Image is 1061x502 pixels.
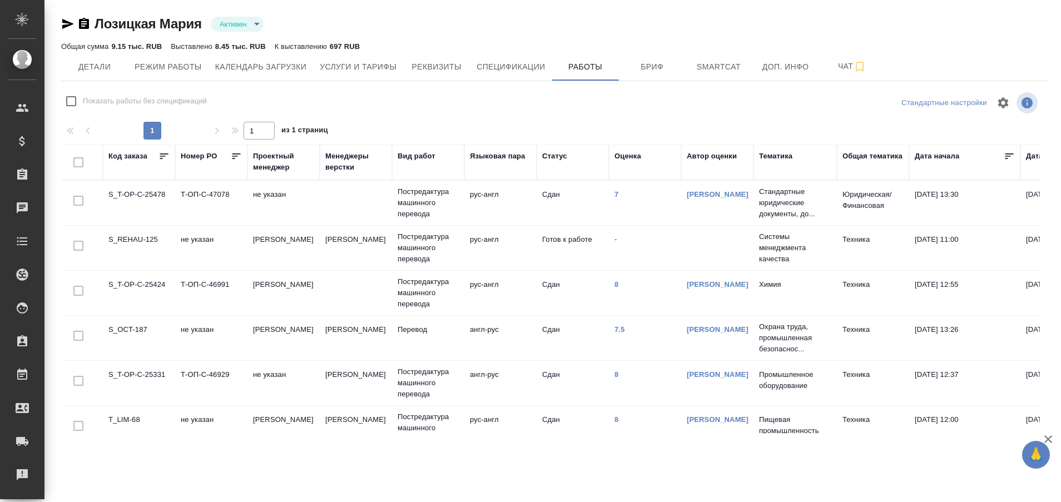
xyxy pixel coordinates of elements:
[537,274,609,312] td: Сдан
[61,42,111,51] p: Общая сумма
[687,280,748,289] a: [PERSON_NAME]
[398,186,459,220] p: Постредактура машинного перевода
[181,151,217,162] div: Номер PO
[320,60,396,74] span: Услуги и тарифы
[175,228,247,267] td: не указан
[247,364,320,402] td: не указан
[103,183,175,222] td: S_T-OP-C-25478
[909,364,1020,402] td: [DATE] 12:37
[398,151,435,162] div: Вид работ
[759,321,831,355] p: Охрана труда, промышленная безопаснос...
[614,235,617,243] a: -
[103,319,175,357] td: S_OCT-187
[320,228,392,267] td: [PERSON_NAME]
[398,276,459,310] p: Постредактура машинного перевода
[247,228,320,267] td: [PERSON_NAME]
[103,364,175,402] td: S_T-OP-C-25331
[320,409,392,448] td: [PERSON_NAME]
[837,409,909,448] td: Техника
[537,183,609,222] td: Сдан
[247,274,320,312] td: [PERSON_NAME]
[470,151,525,162] div: Языковая пара
[175,409,247,448] td: не указан
[990,90,1017,116] span: Настроить таблицу
[247,183,320,222] td: не указан
[899,95,990,112] div: split button
[537,409,609,448] td: Сдан
[68,60,121,74] span: Детали
[687,190,748,198] a: [PERSON_NAME]
[842,151,903,162] div: Общая тематика
[111,42,162,51] p: 9.15 тыс. RUB
[559,60,612,74] span: Работы
[175,364,247,402] td: Т-ОП-С-46929
[759,186,831,220] p: Стандартные юридические документы, до...
[915,151,959,162] div: Дата начала
[614,190,618,198] a: 7
[837,274,909,312] td: Техника
[247,319,320,357] td: [PERSON_NAME]
[464,364,537,402] td: англ-рус
[103,228,175,267] td: S_REHAU-125
[215,60,307,74] span: Календарь загрузки
[909,228,1020,267] td: [DATE] 11:00
[464,183,537,222] td: рус-англ
[247,409,320,448] td: [PERSON_NAME]
[692,60,746,74] span: Smartcat
[325,151,386,173] div: Менеджеры верстки
[537,228,609,267] td: Готов к работе
[464,228,537,267] td: рус-англ
[759,60,812,74] span: Доп. инфо
[614,280,618,289] a: 8
[759,369,831,391] p: Промышленное оборудование
[211,17,264,32] div: Активен
[537,319,609,357] td: Сдан
[1022,441,1050,469] button: 🙏
[542,151,567,162] div: Статус
[171,42,215,51] p: Выставлено
[330,42,360,51] p: 697 RUB
[626,60,679,74] span: Бриф
[135,60,202,74] span: Режим работы
[909,409,1020,448] td: [DATE] 12:00
[837,364,909,402] td: Техника
[103,409,175,448] td: T_LIM-68
[614,151,641,162] div: Оценка
[909,274,1020,312] td: [DATE] 12:55
[759,279,831,290] p: Химия
[320,364,392,402] td: [PERSON_NAME]
[464,274,537,312] td: рус-англ
[253,151,314,173] div: Проектный менеджер
[759,231,831,265] p: Системы менеджмента качества
[537,364,609,402] td: Сдан
[175,319,247,357] td: не указан
[77,17,91,31] button: Скопировать ссылку
[398,411,459,445] p: Постредактура машинного перевода
[1017,92,1040,113] span: Посмотреть информацию
[281,123,328,140] span: из 1 страниц
[216,19,250,29] button: Активен
[614,415,618,424] a: 8
[614,370,618,379] a: 8
[759,151,792,162] div: Тематика
[320,319,392,357] td: [PERSON_NAME]
[477,60,545,74] span: Спецификации
[837,228,909,267] td: Техника
[826,59,879,73] span: Чат
[687,415,748,424] a: [PERSON_NAME]
[837,319,909,357] td: Техника
[837,183,909,222] td: Юридическая/Финансовая
[464,409,537,448] td: рус-англ
[103,274,175,312] td: S_T-OP-C-25424
[275,42,330,51] p: К выставлению
[687,370,748,379] a: [PERSON_NAME]
[464,319,537,357] td: англ-рус
[175,274,247,312] td: Т-ОП-С-46991
[410,60,463,74] span: Реквизиты
[108,151,147,162] div: Код заказа
[1027,443,1045,466] span: 🙏
[398,366,459,400] p: Постредактура машинного перевода
[687,325,748,334] a: [PERSON_NAME]
[95,16,202,31] a: Лозицкая Мария
[398,231,459,265] p: Постредактура машинного перевода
